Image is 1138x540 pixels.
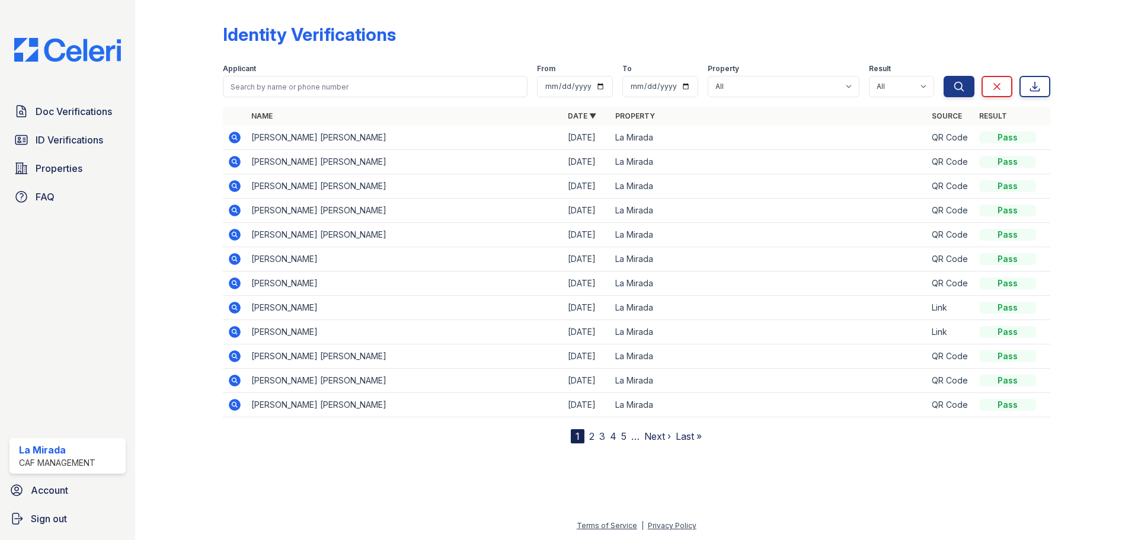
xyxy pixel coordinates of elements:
div: CAF Management [19,457,95,469]
div: Pass [979,350,1036,362]
td: La Mirada [610,344,927,369]
td: QR Code [927,126,974,150]
div: | [641,521,644,530]
label: From [537,64,555,74]
td: La Mirada [610,271,927,296]
a: Privacy Policy [648,521,696,530]
td: La Mirada [610,320,927,344]
div: Pass [979,132,1036,143]
div: Pass [979,399,1036,411]
span: Doc Verifications [36,104,112,119]
td: [DATE] [563,174,610,199]
td: La Mirada [610,199,927,223]
td: [PERSON_NAME] [PERSON_NAME] [247,199,563,223]
a: 2 [589,430,594,442]
label: Result [869,64,891,74]
a: Date ▼ [568,111,596,120]
a: Sign out [5,507,130,531]
a: 3 [599,430,605,442]
span: ID Verifications [36,133,103,147]
div: Pass [979,205,1036,216]
img: CE_Logo_Blue-a8612792a0a2168367f1c8372b55b34899dd931a85d93a1a3d3e32e68fde9ad4.png [5,38,130,62]
td: [DATE] [563,150,610,174]
label: Applicant [223,64,256,74]
td: [PERSON_NAME] [247,271,563,296]
td: La Mirada [610,369,927,393]
a: Properties [9,156,126,180]
a: Property [615,111,655,120]
td: [PERSON_NAME] [PERSON_NAME] [247,369,563,393]
td: QR Code [927,150,974,174]
td: QR Code [927,247,974,271]
td: [DATE] [563,320,610,344]
td: [DATE] [563,369,610,393]
td: [DATE] [563,344,610,369]
span: … [631,429,640,443]
div: Pass [979,156,1036,168]
td: La Mirada [610,296,927,320]
td: La Mirada [610,393,927,417]
a: Terms of Service [577,521,637,530]
div: Pass [979,302,1036,314]
div: Pass [979,277,1036,289]
td: La Mirada [610,150,927,174]
div: 1 [571,429,584,443]
a: Result [979,111,1007,120]
td: [PERSON_NAME] [PERSON_NAME] [247,223,563,247]
div: Pass [979,253,1036,265]
div: La Mirada [19,443,95,457]
a: Source [932,111,962,120]
td: [PERSON_NAME] [PERSON_NAME] [247,344,563,369]
div: Pass [979,326,1036,338]
a: Account [5,478,130,502]
div: Pass [979,229,1036,241]
td: La Mirada [610,223,927,247]
td: Link [927,320,974,344]
td: [PERSON_NAME] [PERSON_NAME] [247,150,563,174]
div: Identity Verifications [223,24,396,45]
td: [PERSON_NAME] [247,296,563,320]
td: La Mirada [610,174,927,199]
td: [DATE] [563,247,610,271]
label: Property [708,64,739,74]
a: Last » [676,430,702,442]
td: [PERSON_NAME] [247,247,563,271]
td: [DATE] [563,393,610,417]
td: QR Code [927,369,974,393]
label: To [622,64,632,74]
a: FAQ [9,185,126,209]
span: Sign out [31,512,67,526]
a: 5 [621,430,626,442]
td: QR Code [927,344,974,369]
td: La Mirada [610,126,927,150]
td: [DATE] [563,223,610,247]
td: QR Code [927,393,974,417]
td: [PERSON_NAME] [PERSON_NAME] [247,126,563,150]
a: 4 [610,430,616,442]
td: Link [927,296,974,320]
div: Pass [979,180,1036,192]
span: Account [31,483,68,497]
td: QR Code [927,199,974,223]
input: Search by name or phone number [223,76,528,97]
td: La Mirada [610,247,927,271]
td: [PERSON_NAME] [247,320,563,344]
td: [PERSON_NAME] [PERSON_NAME] [247,174,563,199]
span: Properties [36,161,82,175]
a: Doc Verifications [9,100,126,123]
a: ID Verifications [9,128,126,152]
td: QR Code [927,174,974,199]
div: Pass [979,375,1036,386]
a: Name [251,111,273,120]
span: FAQ [36,190,55,204]
td: [DATE] [563,271,610,296]
td: QR Code [927,271,974,296]
td: [DATE] [563,126,610,150]
td: [PERSON_NAME] [PERSON_NAME] [247,393,563,417]
td: [DATE] [563,199,610,223]
td: [DATE] [563,296,610,320]
a: Next › [644,430,671,442]
td: QR Code [927,223,974,247]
